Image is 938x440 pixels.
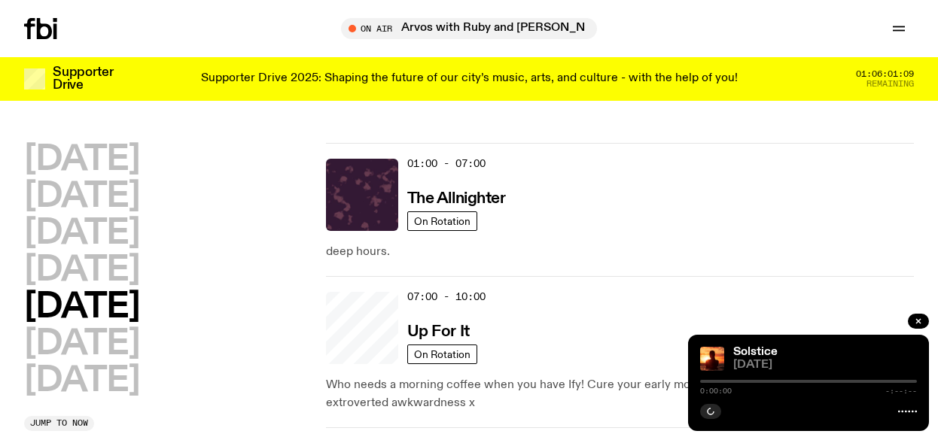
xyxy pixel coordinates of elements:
[414,348,471,360] span: On Rotation
[326,376,914,412] p: Who needs a morning coffee when you have Ify! Cure your early morning grog w/ SMAC, chat and extr...
[24,416,94,431] button: Jump to now
[885,387,917,395] span: -:--:--
[414,215,471,226] span: On Rotation
[24,217,139,250] button: [DATE]
[856,70,914,78] span: 01:06:01:09
[407,344,477,364] a: On Rotation
[24,180,139,214] button: [DATE]
[24,364,139,398] button: [DATE]
[407,188,506,207] a: The Allnighter
[24,327,139,361] button: [DATE]
[201,72,738,86] p: Supporter Drive 2025: Shaping the future of our city’s music, arts, and culture - with the help o...
[341,18,597,39] button: On AirArvos with Ruby and [PERSON_NAME]
[700,347,724,371] img: A girl standing in the ocean as waist level, staring into the rise of the sun.
[733,360,917,371] span: [DATE]
[407,324,470,340] h3: Up For It
[407,321,470,340] a: Up For It
[700,387,732,395] span: 0:00:00
[24,253,139,287] button: [DATE]
[733,346,778,358] a: Solstice
[407,290,486,304] span: 07:00 - 10:00
[24,143,139,177] button: [DATE]
[24,290,139,324] button: [DATE]
[407,191,506,207] h3: The Allnighter
[407,211,477,231] a: On Rotation
[53,66,113,92] h3: Supporter Drive
[30,419,88,427] span: Jump to now
[326,292,398,364] a: Ify - a Brown Skin girl with black braided twists, looking up to the side with her tongue stickin...
[326,243,914,261] p: deep hours.
[866,80,914,88] span: Remaining
[407,156,486,171] span: 01:00 - 07:00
